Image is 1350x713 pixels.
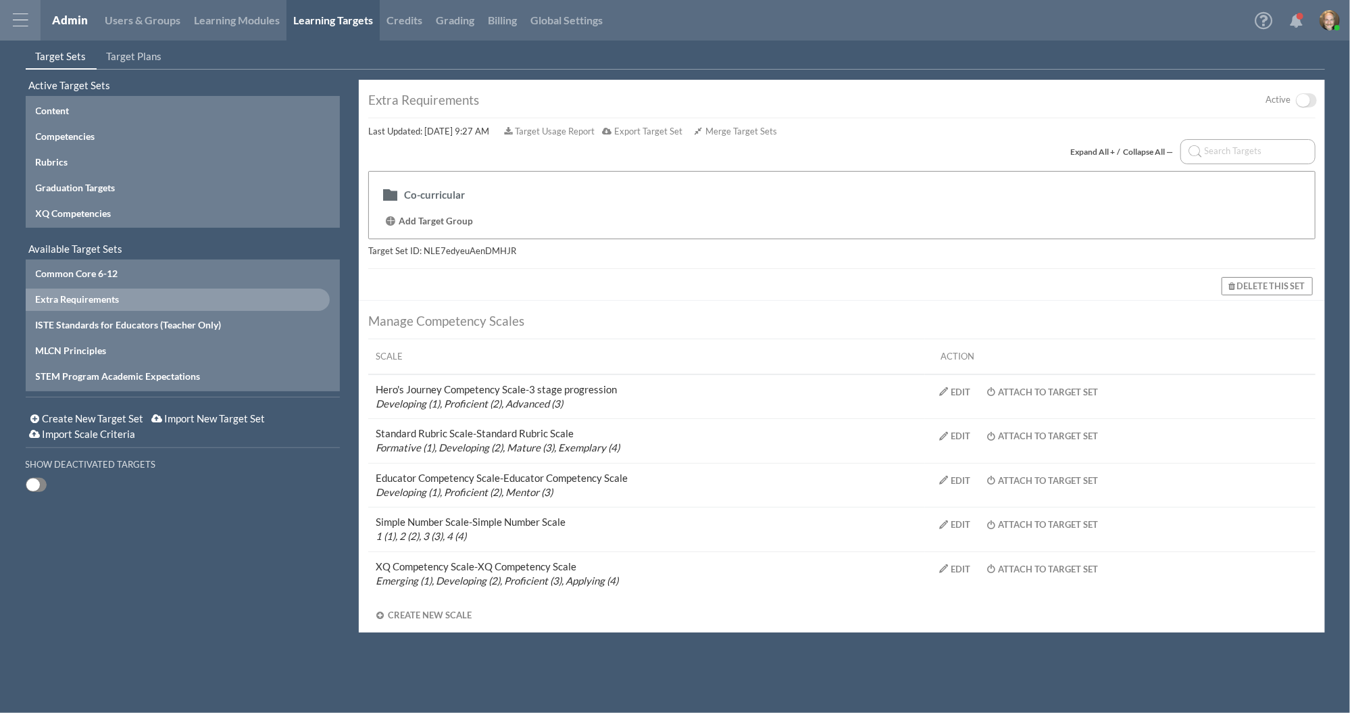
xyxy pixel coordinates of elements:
div: Attach to Target Set [998,387,1098,397]
div: Edit [951,431,970,441]
div: Attach to Target Set [998,475,1098,486]
div: Collapse All — [1124,145,1174,159]
div: Edit [951,519,970,530]
div: Rubrics [36,155,272,169]
span: OFF [26,478,40,491]
button: Delete this Set [1222,277,1313,295]
button: Attach to Target Set [980,560,1105,578]
div: Last Updated: [DATE] 9:27 AM [368,124,1316,139]
span: Scale [376,351,403,362]
span: Create New Target Set [43,412,144,424]
div: Expand All + [1070,145,1115,159]
span: Manage Competency Scales [368,313,524,328]
button: Edit [933,471,978,489]
span: Delete this Set [1237,280,1305,291]
div: Co-curricular [404,188,465,202]
span: Active Target Sets [29,79,111,91]
div: Attach to Target Set [998,564,1098,574]
span: Add Target Group [399,216,473,226]
span: Import New Target Set [165,412,266,424]
button: Attach to Target Set [980,515,1105,533]
em: Developing (1), Proficient (2), Advanced (3) [376,397,563,410]
input: Search Targets [1180,139,1316,164]
h6: Show Deactivated Targets [26,460,156,470]
em: Emerging (1), Developing (2), Proficient (3), Applying (4) [376,574,618,587]
div: XQ Competencies [36,206,272,220]
span: Target Sets [36,50,86,62]
button: Attach to Target Set [980,471,1105,489]
div: Extra Requirements [36,292,272,306]
span: Create New Scale [388,610,472,620]
div: STEM Program Academic Expectations [36,369,272,383]
a: Target Plans [97,44,172,70]
td: XQ Competency Scale - XQ Competency Scale [368,551,926,595]
button: Create New Target Set [26,411,148,426]
img: image [1320,10,1340,30]
div: Graduation Targets [36,180,272,195]
td: Educator Competency Scale - Educator Competency Scale [368,463,926,508]
div: Common Core 6-12 [36,266,272,280]
em: 1 (1), 2 (2), 3 (3), 4 (4) [376,530,466,542]
span: / [1118,145,1121,159]
span: Target Usage Report [515,124,595,139]
button: Import New Target Set [148,411,270,426]
span: OFF [1297,94,1310,107]
span: Available Target Sets [29,243,123,255]
div: Edit [951,387,970,397]
button: Edit [933,515,978,533]
span: Export Target Set [614,126,682,137]
span: Target Plans [107,50,162,62]
em: Formative (1), Developing (2), Mature (3), Exemplary (4) [376,441,620,453]
div: Edit [951,475,970,486]
button: Attach to Target Set [980,383,1105,401]
button: Attach to Target Set [980,426,1105,445]
button: Edit [933,426,978,445]
div: Extra Requirements [368,93,479,107]
button: Merge Target Sets [689,124,782,139]
td: Hero's Journey Competency Scale - 3 stage progression [368,374,926,419]
div: Edit [951,564,970,574]
a: Admin [52,13,88,27]
td: Standard Rubric Scale - Standard Rubric Scale [368,419,926,464]
button: Create New Scale [368,606,479,624]
div: MLCN Principles [36,343,272,358]
td: Simple Number Scale - Simple Number Scale [368,508,926,552]
div: Content [36,103,272,118]
span: Import Scale Criteria [43,428,136,440]
button: Edit [933,560,978,578]
div: Attach to Target Set [998,431,1098,441]
button: Edit [933,383,978,401]
div: ISTE Standards for Educators (Teacher Only) [36,318,272,332]
button: Export Target Set [597,124,686,139]
div: Attach to Target Set [998,519,1098,530]
span: Merge Target Sets [706,126,778,137]
div: Target Set ID: NLE7edyeuAenDMHJR [368,244,1316,258]
a: Target Sets [26,44,97,70]
label: Active [1258,93,1296,107]
div: Competencies [36,129,272,143]
button: Import Scale Criteria [26,426,140,442]
em: Developing (1), Proficient (2), Mentor (3) [376,486,553,498]
span: Action [941,351,974,362]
